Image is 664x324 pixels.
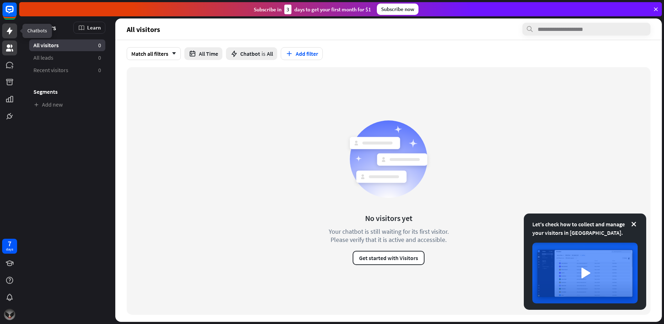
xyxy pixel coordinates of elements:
span: is [262,50,265,57]
div: Let's check how to collect and manage your visitors in [GEOGRAPHIC_DATA]. [532,220,638,237]
span: Chatbot [240,50,260,57]
h3: Segments [29,88,105,95]
button: Open LiveChat chat widget [6,3,27,24]
span: All visitors [33,42,59,49]
span: All leads [33,54,53,61]
a: 7 days [2,239,17,254]
button: Add filter [281,47,323,60]
i: arrow_down [168,52,176,56]
button: Get started with Visitors [353,251,425,265]
div: No visitors yet [365,213,412,223]
img: image [532,243,638,303]
span: Learn [87,24,101,31]
div: Subscribe in days to get your first month for $1 [254,5,371,14]
aside: 0 [98,66,101,74]
div: 7 [8,241,11,247]
aside: 0 [98,42,101,49]
div: Subscribe now [377,4,418,15]
div: Match all filters [127,47,181,60]
button: All Time [184,47,222,60]
span: Recent visitors [33,66,68,74]
div: Your chatbot is still waiting for its first visitor. Please verify that it is active and accessible. [316,227,462,244]
aside: 0 [98,54,101,61]
span: Visitors [33,23,56,32]
span: All [267,50,273,57]
a: Recent visitors 0 [29,64,105,76]
div: days [6,247,13,252]
div: 3 [284,5,291,14]
a: All leads 0 [29,52,105,64]
span: All visitors [127,25,160,33]
a: Add new [29,99,105,110]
